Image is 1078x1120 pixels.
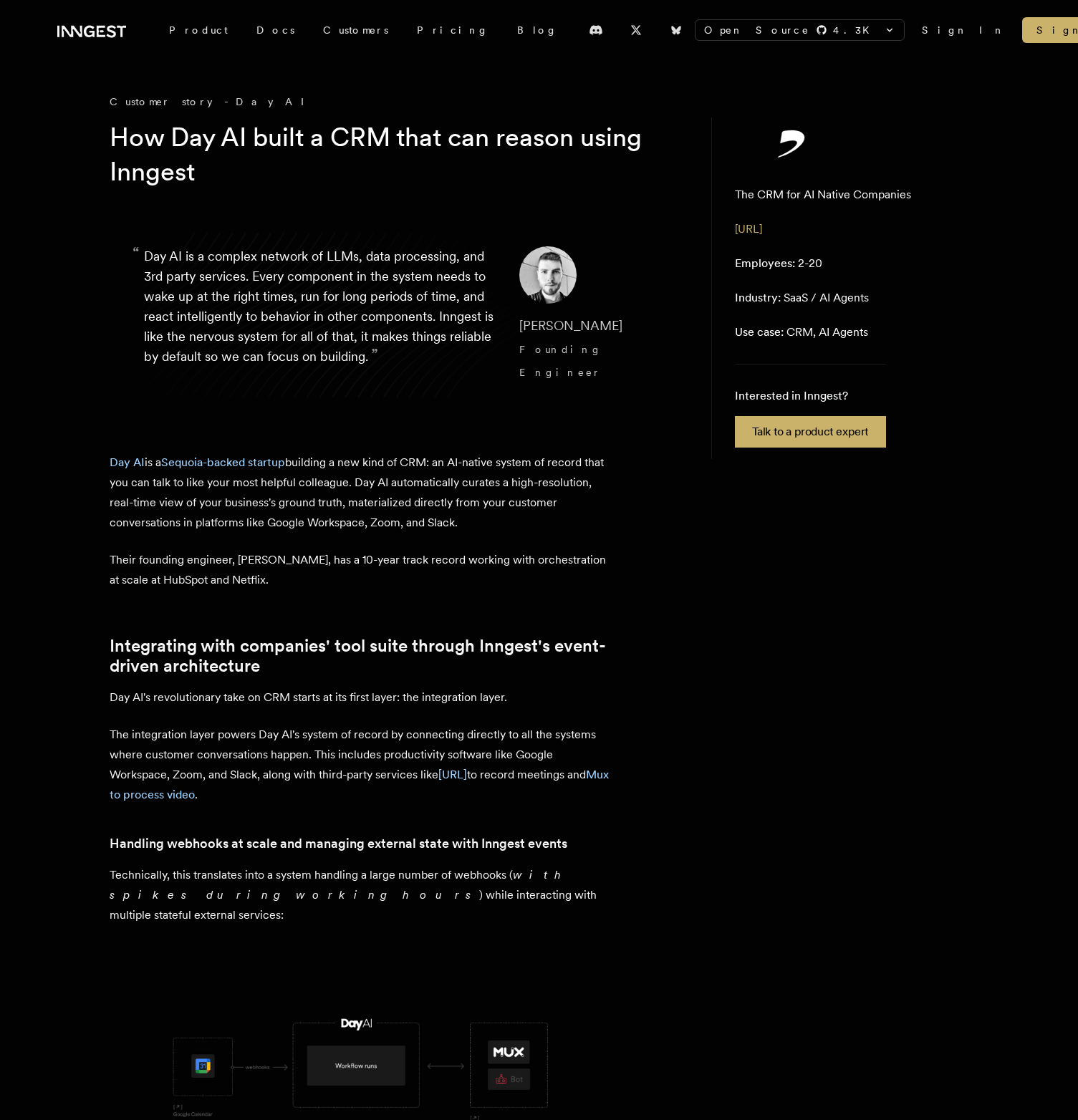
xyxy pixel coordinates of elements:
p: SaaS / AI Agents [735,289,869,306]
span: Founding Engineer [519,344,602,378]
span: Industry: [735,291,781,304]
a: Sequoia-backed startup [161,455,285,469]
a: Pricing [403,17,503,43]
h1: How Day AI built a CRM that can reason using Inngest [110,120,660,189]
span: Use case: [735,325,784,339]
img: Day AI's logo [735,129,850,158]
img: Image of Erik Munson [519,246,577,304]
a: [URL] [735,222,762,236]
p: The integration layer powers Day AI's system of record by connecting directly to all the systems ... [110,725,611,805]
a: Discord [580,19,612,42]
a: Bluesky [660,19,692,42]
p: is a building a new kind of CRM: an AI-native system of record that you can talk to like your mos... [110,453,611,533]
span: 4.3 K [833,23,878,37]
a: Blog [503,17,572,43]
span: ” [371,344,378,365]
a: X [620,19,652,42]
p: Interested in Inngest? [735,387,886,405]
a: Talk to a product expert [735,416,886,448]
a: Customers [309,17,403,43]
a: Day AI [110,455,145,469]
span: Open Source [704,23,810,37]
a: [URL] [438,768,467,781]
div: Customer story - Day AI [110,95,683,109]
p: Their founding engineer, [PERSON_NAME], has a 10-year track record working with orchestration at ... [110,550,611,590]
span: “ [133,249,140,258]
p: The CRM for AI Native Companies [735,186,911,203]
a: Docs [242,17,309,43]
div: Product [155,17,242,43]
p: Technically, this translates into a system handling a large number of webhooks ( ) while interact... [110,865,611,925]
p: 2-20 [735,255,822,272]
span: Employees: [735,256,795,270]
p: CRM, AI Agents [735,324,868,341]
a: Sign In [922,23,1005,37]
span: [PERSON_NAME] [519,318,622,333]
p: Day AI is a complex network of LLMs, data processing, and 3rd party services. Every component in ... [144,246,496,384]
a: Handling webhooks at scale and managing external state with Inngest events [110,834,567,854]
p: Day AI's revolutionary take on CRM starts at its first layer: the integration layer. [110,687,611,708]
a: Integrating with companies' tool suite through Inngest's event-driven architecture [110,636,611,676]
